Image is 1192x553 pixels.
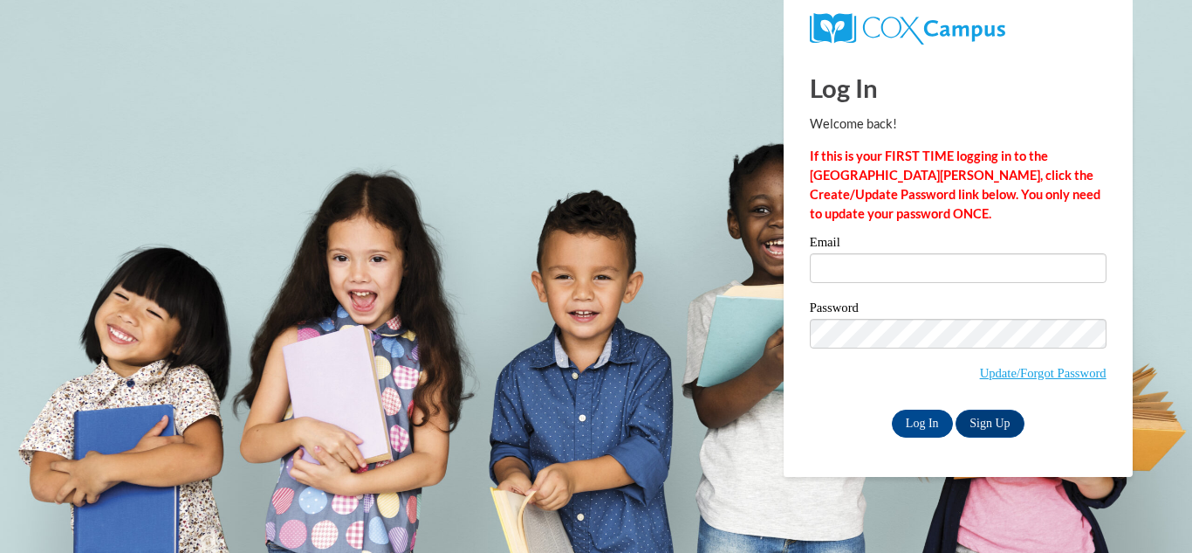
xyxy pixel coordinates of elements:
[810,301,1106,319] label: Password
[956,410,1024,438] a: Sign Up
[810,149,1100,221] strong: If this is your FIRST TIME logging in to the [GEOGRAPHIC_DATA][PERSON_NAME], click the Create/Upd...
[810,114,1106,134] p: Welcome back!
[980,366,1106,380] a: Update/Forgot Password
[892,410,953,438] input: Log In
[810,13,1106,45] a: COX Campus
[810,70,1106,106] h1: Log In
[810,13,1005,45] img: COX Campus
[810,236,1106,253] label: Email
